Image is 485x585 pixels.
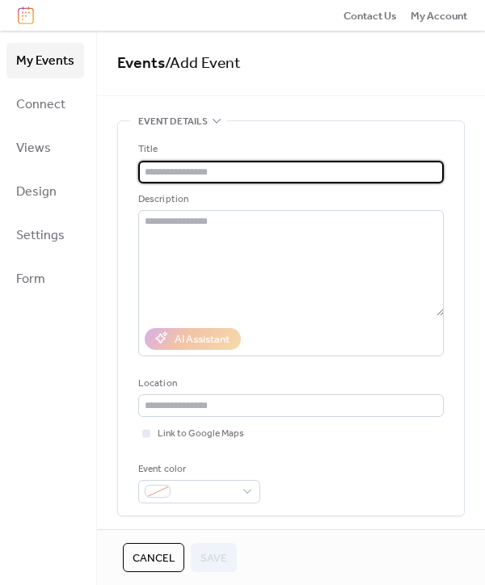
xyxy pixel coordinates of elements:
a: My Events [6,43,84,78]
a: Events [117,48,165,78]
img: logo [18,6,34,24]
span: Form [16,267,45,292]
div: Event color [138,461,257,478]
div: Description [138,191,441,208]
a: Contact Us [344,7,397,23]
span: My Events [16,48,74,74]
span: My Account [411,8,467,24]
span: Cancel [133,550,175,566]
span: Event details [138,114,208,130]
span: Views [16,136,51,162]
span: Design [16,179,57,205]
a: Views [6,130,84,166]
a: Connect [6,86,84,122]
div: Title [138,141,441,158]
span: Contact Us [344,8,397,24]
span: Link to Google Maps [158,426,244,442]
span: / Add Event [165,48,241,78]
button: Cancel [123,543,184,572]
span: Connect [16,92,65,118]
a: Form [6,261,84,297]
a: Design [6,174,84,209]
div: Location [138,376,441,392]
span: Settings [16,223,65,249]
a: Settings [6,217,84,253]
a: My Account [411,7,467,23]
